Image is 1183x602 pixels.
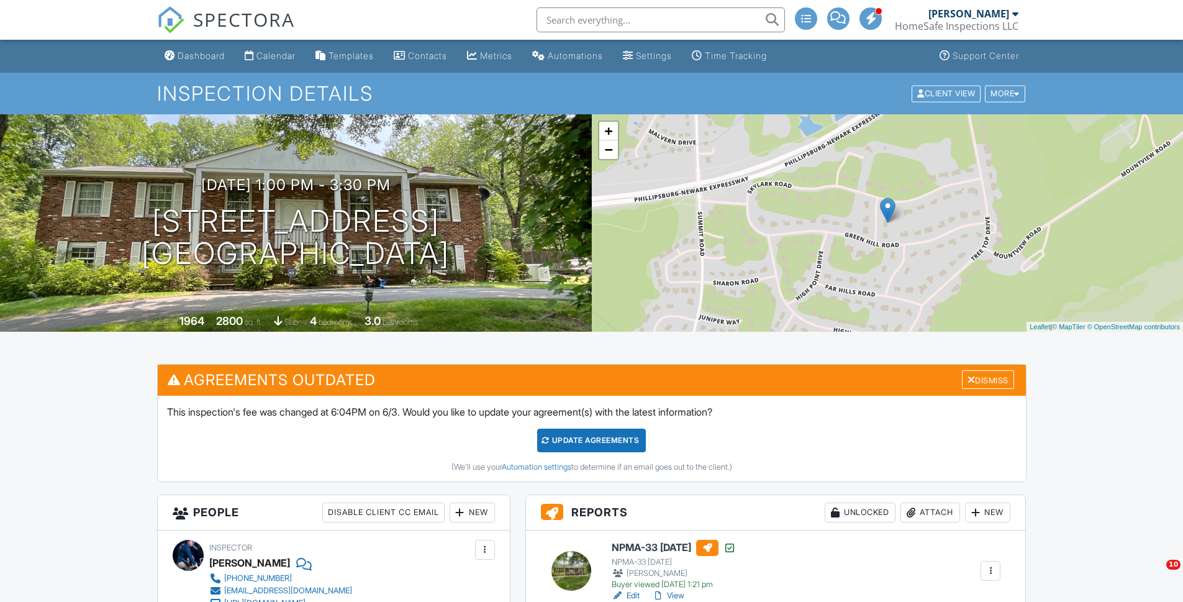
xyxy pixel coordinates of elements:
div: Automations [548,50,603,61]
a: © OpenStreetMap contributors [1087,323,1180,331]
div: Contacts [408,50,447,61]
div: Dismiss [962,370,1014,390]
h3: Reports [526,495,1026,531]
div: Metrics [480,50,512,61]
div: 4 [310,314,317,327]
div: Client View [912,85,981,102]
div: NPMA-33 [DATE] [612,557,736,567]
a: Automation settings [502,462,571,472]
div: (We'll use your to determine if an email goes out to the client.) [167,462,1017,472]
div: [EMAIL_ADDRESS][DOMAIN_NAME] [224,586,352,596]
a: [PHONE_NUMBER] [209,572,352,585]
h1: [STREET_ADDRESS] [GEOGRAPHIC_DATA] [142,205,450,271]
a: Dashboard [160,45,230,68]
span: sq. ft. [245,317,262,327]
div: Update Agreements [537,429,646,452]
a: View [652,590,684,602]
span: Slab [284,317,298,327]
div: 3.0 [365,314,381,327]
a: SPECTORA [157,17,295,43]
div: New [450,503,495,522]
a: Automations (Advanced) [527,45,608,68]
div: [PERSON_NAME] [209,554,290,572]
div: [PERSON_NAME] [612,567,736,580]
a: Zoom out [599,140,618,159]
input: Search everything... [537,7,785,32]
div: HomeSafe Inspections LLC [895,20,1018,32]
h3: Agreements Outdated [158,365,1026,395]
div: | [1027,322,1183,332]
a: Time Tracking [687,45,772,68]
div: More [985,85,1025,102]
span: bedrooms [319,317,353,327]
div: [PHONE_NUMBER] [224,573,292,583]
div: Settings [636,50,672,61]
div: Unlocked [825,503,895,522]
a: Contacts [389,45,452,68]
div: Calendar [256,50,296,61]
span: 10 [1166,560,1181,570]
div: Support Center [953,50,1019,61]
iframe: Intercom live chat [1141,560,1171,590]
a: Zoom in [599,122,618,140]
div: This inspection's fee was changed at 6:04PM on 6/3. Would you like to update your agreement(s) wi... [158,396,1026,481]
span: Built [164,317,178,327]
a: Metrics [462,45,517,68]
h3: [DATE] 1:00 pm - 3:30 pm [201,176,391,193]
div: Attach [900,503,960,522]
a: Templates [310,45,379,68]
div: 1964 [179,314,204,327]
div: Time Tracking [705,50,767,61]
a: Settings [618,45,677,68]
h6: NPMA-33 [DATE] [612,540,736,556]
h1: Inspection Details [157,83,1027,104]
a: © MapTiler [1052,323,1086,331]
div: 2800 [216,314,243,327]
h3: People [158,495,510,531]
div: Dashboard [178,50,225,61]
a: NPMA-33 [DATE] NPMA-33 [DATE] [PERSON_NAME] Buyer viewed [DATE] 1:21 pm [612,540,736,590]
a: Client View [910,88,984,98]
img: The Best Home Inspection Software - Spectora [157,6,184,34]
div: Disable Client CC Email [322,503,445,522]
a: Support Center [935,45,1024,68]
a: Calendar [240,45,301,68]
span: SPECTORA [193,6,295,32]
div: New [965,503,1010,522]
div: Buyer viewed [DATE] 1:21 pm [612,580,736,590]
div: Templates [329,50,374,61]
a: [EMAIL_ADDRESS][DOMAIN_NAME] [209,585,352,597]
a: Leaflet [1030,323,1050,331]
span: Inspector [209,543,252,552]
div: [PERSON_NAME] [928,7,1009,20]
span: bathrooms [383,317,418,327]
a: Edit [612,590,640,602]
